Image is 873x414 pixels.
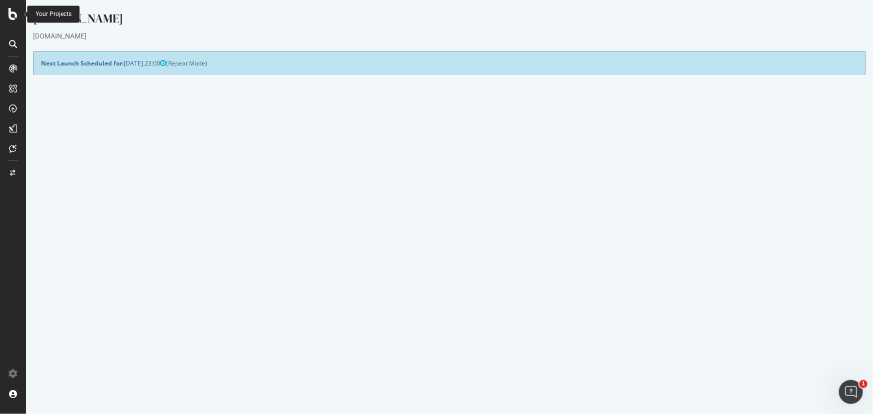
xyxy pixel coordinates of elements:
[7,51,840,75] div: (Repeat Mode)
[7,31,840,41] div: [DOMAIN_NAME]
[98,59,140,67] span: [DATE] 23:00
[7,10,840,31] div: [DOMAIN_NAME]
[839,380,863,404] iframe: Intercom live chat
[859,380,867,388] span: 1
[15,59,98,67] strong: Next Launch Scheduled for:
[36,10,72,18] div: Your Projects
